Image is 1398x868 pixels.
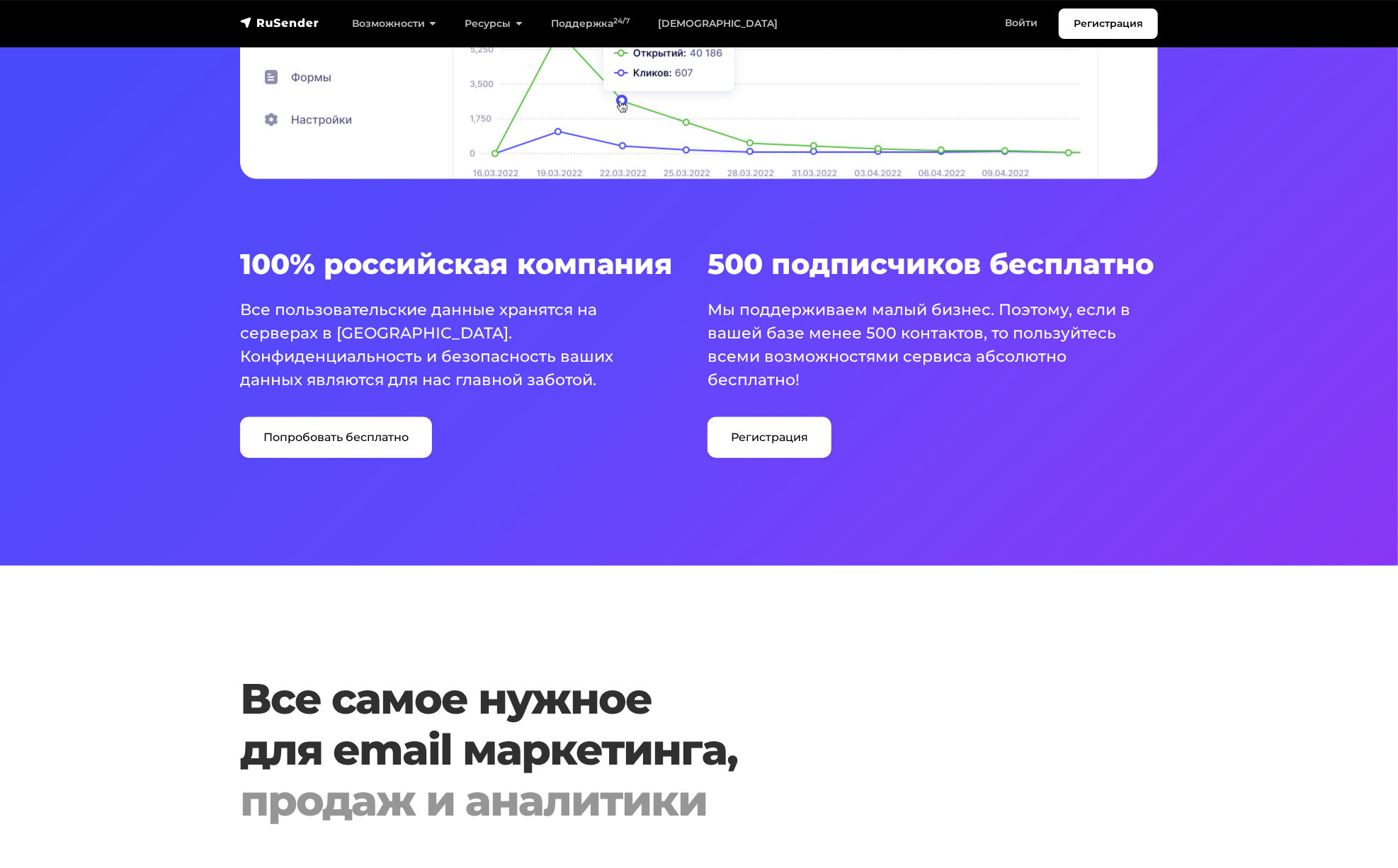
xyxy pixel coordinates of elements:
[338,9,450,38] a: Возможности
[240,417,432,458] a: Попробовать бесплатно
[240,673,1080,826] h1: Все самое нужное для email маркетинга,
[707,417,831,458] a: Регистрация
[537,9,644,38] a: Поддержка24/7
[240,247,691,281] h3: 100% российская компания
[991,8,1052,38] a: Войти
[707,247,1158,281] h3: 500 подписчиков бесплатно
[240,16,319,30] img: RuSender
[240,775,1080,826] div: продаж и аналитики
[707,298,1141,392] p: Мы поддерживаем малый бизнес. Поэтому, если в вашей базе менее 500 контактов, то пользуйтесь всем...
[450,9,536,38] a: Ресурсы
[613,16,630,25] sup: 24/7
[644,9,792,38] a: [DEMOGRAPHIC_DATA]
[240,298,674,392] p: Все пользовательские данные хранятся на серверах в [GEOGRAPHIC_DATA]. Конфиденциальность и безопа...
[1059,8,1158,39] a: Регистрация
